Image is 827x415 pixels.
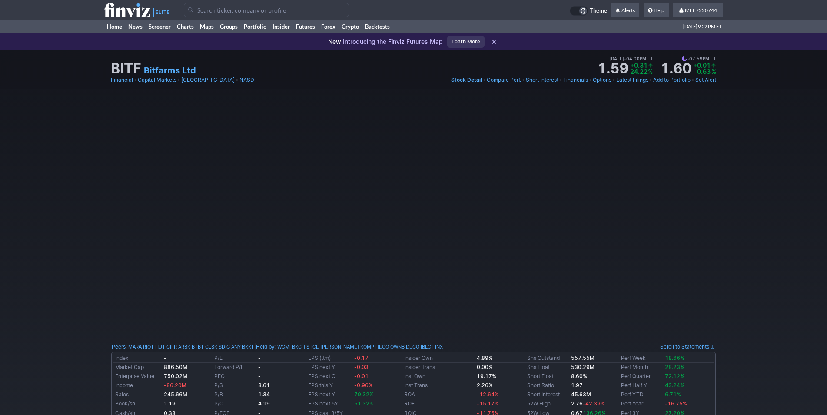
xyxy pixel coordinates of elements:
a: NASD [239,76,254,84]
span: 6.71% [665,391,681,398]
span: • [624,55,626,63]
td: Index [113,354,162,363]
span: -0.96% [354,382,373,388]
a: Latest Filings [616,76,648,84]
a: Short Interest [526,76,558,84]
a: Set Alert [695,76,716,84]
a: Alerts [611,3,639,17]
span: -16.75% [665,400,687,407]
td: EPS next Y [306,390,352,399]
span: [DATE] 9:22 PM ET [683,20,721,33]
a: Learn More [447,36,485,48]
a: Groups [217,20,241,33]
span: +0.01 [693,62,711,69]
a: Screener [146,20,174,33]
td: Inst Trans [402,381,475,390]
td: Sales [113,390,162,399]
a: ANY [231,342,241,351]
span: -42.39% [583,400,605,407]
span: % [711,68,716,75]
td: Shs Outstand [525,354,569,363]
div: | : [254,342,443,351]
a: Financial [111,76,133,84]
b: 245.66M [164,391,187,398]
td: Inst Own [402,372,475,381]
td: P/S [213,381,256,390]
a: RIOT [143,342,154,351]
td: ROE [402,399,475,408]
span: -0.03 [354,364,369,370]
a: Home [104,20,125,33]
b: 2.76 [571,400,605,407]
b: 2.26% [477,382,493,388]
a: Crypto [339,20,362,33]
a: Scroll to Statements [660,343,715,350]
a: [GEOGRAPHIC_DATA] [181,76,235,84]
td: P/C [213,399,256,408]
b: 886.50M [164,364,187,370]
span: 72.12% [665,373,684,379]
a: Help [644,3,669,17]
span: • [612,76,615,84]
a: Stock Detail [451,76,482,84]
b: - [164,355,166,361]
span: 51.32% [354,400,374,407]
a: Capital Markets [138,76,176,84]
span: 43.24% [665,382,684,388]
td: 52W High [525,399,569,408]
span: -86.20M [164,382,186,388]
a: Compare Perf. [487,76,521,84]
a: ARBK [178,342,190,351]
b: 1.34 [258,391,270,398]
span: Stock Detail [451,76,482,83]
span: +0.31 [630,62,648,69]
a: BTBT [192,342,204,351]
span: 79.32% [354,391,374,398]
td: EPS next 5Y [306,399,352,408]
input: Search [184,3,349,17]
span: 07:59PM ET [682,55,716,63]
a: Add to Portfolio [653,76,691,84]
span: [DATE] 04:00PM ET [609,55,653,63]
td: Insider Trans [402,363,475,372]
td: P/E [213,354,256,363]
b: 530.29M [571,364,595,370]
a: FINX [432,342,443,351]
span: -12.64% [477,391,499,398]
span: • [687,55,689,63]
a: 1.97 [571,382,583,388]
a: 45.63M [571,391,591,398]
td: Perf Week [619,354,663,363]
td: P/B [213,390,256,399]
td: Perf Half Y [619,381,663,390]
span: New: [328,38,343,45]
a: Short Interest [527,391,560,398]
a: DECO [406,342,419,351]
a: Maps [197,20,217,33]
span: MFE7220744 [685,7,717,13]
td: ROA [402,390,475,399]
b: 1.19 [164,400,176,407]
span: • [691,76,694,84]
a: WGMI [277,342,291,351]
span: Latest Filings [616,76,648,83]
td: Forward P/E [213,363,256,372]
span: • [236,76,239,84]
span: -0.17 [354,355,369,361]
td: Perf Quarter [619,372,663,381]
a: 8.60% [571,373,587,379]
a: Bitfarms Ltd [144,64,196,76]
a: STCE [306,342,319,351]
a: Portfolio [241,20,269,33]
span: • [589,76,592,84]
td: EPS next Q [306,372,352,381]
a: BKKT [242,342,254,351]
td: Book/sh [113,399,162,408]
a: [PERSON_NAME] [320,342,359,351]
td: EPS next Y [306,363,352,372]
b: - [258,373,261,379]
a: Held by [256,343,275,350]
b: 4.89% [477,355,493,361]
span: 28.23% [665,364,684,370]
